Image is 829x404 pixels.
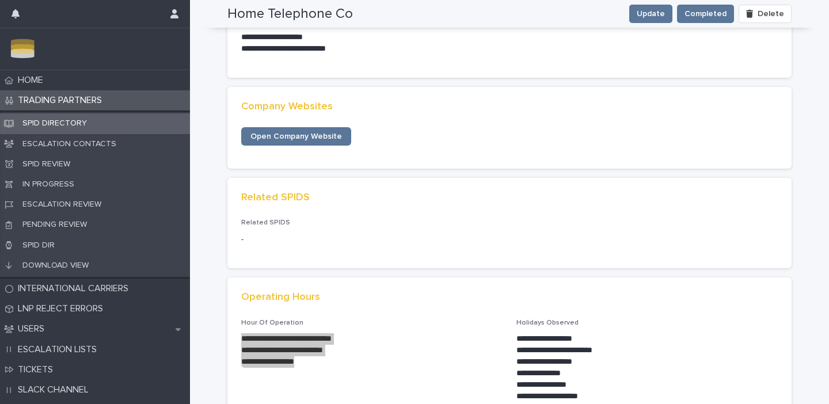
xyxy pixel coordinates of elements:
p: ESCALATION CONTACTS [13,139,126,150]
p: INTERNATIONAL CARRIERS [13,283,138,294]
h2: Operating Hours [241,291,320,304]
p: TICKETS [13,364,62,375]
p: ESCALATION REVIEW [13,199,111,210]
span: Holidays Observed [516,319,579,326]
span: Hour Of Operation [241,319,303,326]
span: Open Company Website [250,132,342,140]
a: Open Company Website [241,127,351,146]
button: Delete [739,5,792,23]
p: ESCALATION LISTS [13,344,106,355]
span: Delete [758,10,784,18]
p: PENDING REVIEW [13,219,96,230]
button: Completed [677,5,734,23]
p: HOME [13,75,52,86]
p: - [241,234,244,246]
p: IN PROGRESS [13,179,83,190]
h2: Related SPIDS [241,192,310,204]
p: TRADING PARTNERS [13,95,111,106]
span: Related SPIDS [241,219,290,226]
p: SPID REVIEW [13,159,79,170]
h2: Home Telephone Co [227,6,353,22]
p: SPID DIR [13,240,64,251]
p: USERS [13,323,54,334]
p: SLACK CHANNEL [13,384,98,395]
p: DOWNLOAD VIEW [13,260,98,271]
h2: Company Websites [241,101,333,113]
p: SPID DIRECTORY [13,118,96,129]
img: 8jvmU2ehTfO3R9mICSci [9,37,36,60]
span: Update [637,8,665,20]
button: Update [629,5,672,23]
p: LNP REJECT ERRORS [13,303,112,314]
span: Completed [685,8,727,20]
